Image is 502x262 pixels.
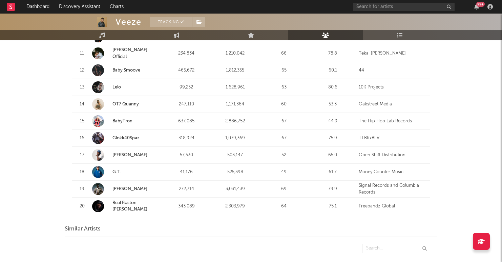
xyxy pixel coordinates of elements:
a: [PERSON_NAME] [112,153,147,157]
a: Real Boston [PERSON_NAME] [92,200,160,213]
a: OT7 Quanny [92,98,160,110]
div: 12 [75,67,89,74]
div: 465,672 [164,67,209,74]
div: Money Counter Music [359,169,427,176]
div: Tekai [PERSON_NAME] [359,50,427,57]
div: Open Shift Distribution [359,152,427,159]
div: 99,252 [164,84,209,91]
div: 1,171,364 [212,101,258,108]
div: 1,812,355 [212,67,258,74]
a: Glokk40Spaz [112,136,140,140]
div: 318,924 [164,135,209,142]
div: 272,714 [164,186,209,193]
div: 19 [75,186,89,193]
div: 75.9 [310,135,355,142]
div: Signal Records and Columbia Records [359,182,427,196]
div: 41,176 [164,169,209,176]
a: G.T. [112,170,121,174]
a: [PERSON_NAME] [92,149,160,161]
div: 503,147 [212,152,258,159]
div: Oakstreet Media [359,101,427,108]
a: [PERSON_NAME] Official [92,47,160,60]
div: 14 [75,101,89,108]
div: 64 [261,203,307,210]
div: 57,530 [164,152,209,159]
div: 2,886,752 [212,118,258,125]
div: 247,110 [164,101,209,108]
div: 44 [359,67,427,74]
div: 60.1 [310,67,355,74]
div: 49 [261,169,307,176]
div: Freebandz Global [359,203,427,210]
div: 15 [75,118,89,125]
a: G.T. [92,166,160,178]
input: Search... [362,244,430,253]
div: 67 [261,118,307,125]
a: Lelo [112,85,121,89]
div: 60 [261,101,307,108]
div: 75.1 [310,203,355,210]
a: Baby Smoove [92,64,160,76]
a: BabyTron [112,119,132,123]
div: 11 [75,50,89,57]
input: Search for artists [353,3,455,11]
div: 234,834 [164,50,209,57]
div: 67 [261,135,307,142]
span: Similar Artists [65,225,101,233]
div: 17 [75,152,89,159]
div: 78.8 [310,50,355,57]
div: 20 [75,203,89,210]
div: The Hip Hop Lab Records [359,118,427,125]
div: 13 [75,84,89,91]
button: 99+ [474,4,479,9]
a: Baby Smoove [112,68,140,73]
div: 1,628,961 [212,84,258,91]
a: BabyTron [92,115,160,127]
a: [PERSON_NAME] [92,183,160,195]
div: 65.0 [310,152,355,159]
div: 18 [75,169,89,176]
button: Tracking [150,17,192,27]
div: 79.9 [310,186,355,193]
div: 52 [261,152,307,159]
a: Glokk40Spaz [92,132,160,144]
div: 69 [261,186,307,193]
div: TTBRxBLV [359,135,427,142]
div: 10K Projects [359,84,427,91]
div: 61.7 [310,169,355,176]
div: 1,079,369 [212,135,258,142]
div: 65 [261,67,307,74]
div: 53.3 [310,101,355,108]
a: Lelo [92,81,160,93]
div: 16 [75,135,89,142]
div: 3,031,439 [212,186,258,193]
div: 2,303,979 [212,203,258,210]
div: 343,089 [164,203,209,210]
a: OT7 Quanny [112,102,139,106]
div: 1,210,042 [212,50,258,57]
div: 44.9 [310,118,355,125]
a: [PERSON_NAME] [112,187,147,191]
div: 63 [261,84,307,91]
div: 66 [261,50,307,57]
div: 99 + [476,2,485,7]
a: Real Boston [PERSON_NAME] [112,201,147,212]
div: 80.6 [310,84,355,91]
a: [PERSON_NAME] Official [112,48,147,59]
div: Veeze [116,17,141,27]
div: 637,085 [164,118,209,125]
div: 525,398 [212,169,258,176]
